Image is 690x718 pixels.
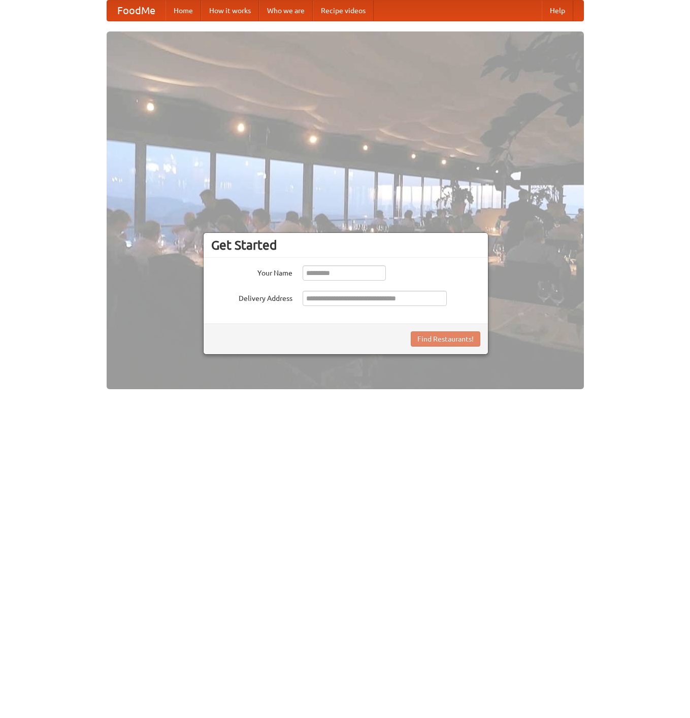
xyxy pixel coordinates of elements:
[259,1,313,21] a: Who we are
[107,1,166,21] a: FoodMe
[313,1,374,21] a: Recipe videos
[211,291,292,303] label: Delivery Address
[542,1,573,21] a: Help
[201,1,259,21] a: How it works
[166,1,201,21] a: Home
[211,265,292,278] label: Your Name
[411,331,480,347] button: Find Restaurants!
[211,237,480,253] h3: Get Started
